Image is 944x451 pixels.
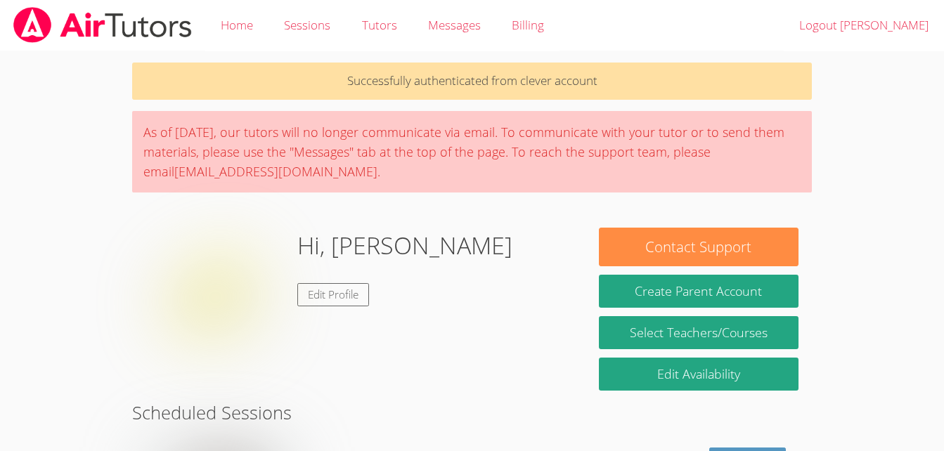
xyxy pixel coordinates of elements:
img: airtutors_banner-c4298cdbf04f3fff15de1276eac7730deb9818008684d7c2e4769d2f7ddbe033.png [12,7,193,43]
a: Edit Availability [599,358,798,391]
a: Edit Profile [297,283,369,306]
img: default.png [146,228,286,368]
button: Contact Support [599,228,798,266]
a: Select Teachers/Courses [599,316,798,349]
span: Messages [428,17,481,33]
button: Create Parent Account [599,275,798,308]
h2: Scheduled Sessions [132,399,812,426]
div: As of [DATE], our tutors will no longer communicate via email. To communicate with your tutor or ... [132,111,812,192]
h1: Hi, [PERSON_NAME] [297,228,512,263]
p: Successfully authenticated from clever account [132,63,812,100]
